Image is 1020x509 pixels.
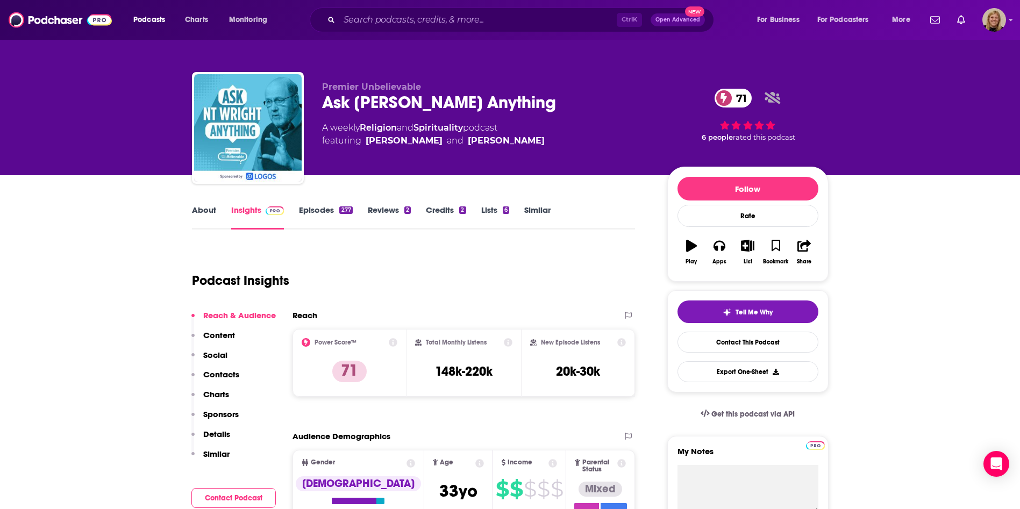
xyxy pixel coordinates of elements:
a: Religion [360,123,397,133]
button: Similar [191,449,230,469]
a: About [192,205,216,230]
span: Gender [311,459,335,466]
button: open menu [810,11,885,28]
span: 71 [725,89,752,107]
button: open menu [750,11,813,28]
a: Episodes277 [299,205,352,230]
button: tell me why sparkleTell Me Why [677,300,818,323]
div: 6 [503,206,509,214]
a: InsightsPodchaser Pro [231,205,284,230]
span: For Business [757,12,800,27]
span: Podcasts [133,12,165,27]
span: For Podcasters [817,12,869,27]
span: and [397,123,413,133]
div: Rate [677,205,818,227]
p: Reach & Audience [203,310,276,320]
h2: Total Monthly Listens [426,339,487,346]
div: Apps [712,259,726,265]
button: Contact Podcast [191,488,276,508]
img: Podchaser - Follow, Share and Rate Podcasts [9,10,112,30]
img: Podchaser Pro [266,206,284,215]
button: open menu [126,11,179,28]
a: Reviews2 [368,205,411,230]
div: A weekly podcast [322,121,545,147]
p: Charts [203,389,229,399]
img: Ask NT Wright Anything [194,74,302,182]
div: Mixed [579,482,622,497]
img: User Profile [982,8,1006,32]
div: 71 6 peoplerated this podcast [667,82,829,148]
div: Search podcasts, credits, & more... [320,8,724,32]
div: 277 [339,206,352,214]
a: Contact This Podcast [677,332,818,353]
a: Justin Brierley [366,134,443,147]
p: Similar [203,449,230,459]
button: Social [191,350,227,370]
div: 2 [404,206,411,214]
span: $ [524,481,536,498]
div: Bookmark [763,259,788,265]
span: $ [551,481,563,498]
a: Similar [524,205,551,230]
span: More [892,12,910,27]
span: Tell Me Why [736,308,773,317]
img: tell me why sparkle [723,308,731,317]
button: Contacts [191,369,239,389]
a: Pro website [806,440,825,450]
span: Logged in as avansolkema [982,8,1006,32]
a: 71 [715,89,752,107]
span: $ [510,481,523,498]
a: Lists6 [481,205,509,230]
button: Share [790,233,818,271]
p: Sponsors [203,409,239,419]
input: Search podcasts, credits, & more... [339,11,617,28]
span: Open Advanced [655,17,700,23]
label: My Notes [677,446,818,465]
p: Content [203,330,235,340]
button: List [733,233,761,271]
button: Apps [705,233,733,271]
span: 6 people [702,133,733,141]
span: Income [508,459,532,466]
a: Get this podcast via API [692,401,804,427]
h2: Power Score™ [315,339,356,346]
div: [DEMOGRAPHIC_DATA] [296,476,421,491]
p: Social [203,350,227,360]
span: $ [496,481,509,498]
a: Show notifications dropdown [953,11,969,29]
button: Details [191,429,230,449]
span: Ctrl K [617,13,642,27]
button: open menu [222,11,281,28]
div: 2 [459,206,466,214]
div: Share [797,259,811,265]
button: Content [191,330,235,350]
div: List [744,259,752,265]
span: 33 yo [439,481,477,501]
a: Spirituality [413,123,463,133]
button: Show profile menu [982,8,1006,32]
span: $ [537,481,550,498]
p: 71 [332,361,367,382]
a: N.T. Wright [468,134,545,147]
img: Podchaser Pro [806,441,825,450]
a: Show notifications dropdown [926,11,944,29]
a: Charts [178,11,215,28]
span: Age [440,459,453,466]
span: Get this podcast via API [711,410,795,419]
button: Reach & Audience [191,310,276,330]
span: Charts [185,12,208,27]
div: Open Intercom Messenger [983,451,1009,477]
h2: Reach [293,310,317,320]
button: Follow [677,177,818,200]
span: rated this podcast [733,133,795,141]
div: Play [686,259,697,265]
h2: New Episode Listens [541,339,600,346]
button: Open AdvancedNew [651,13,705,26]
p: Details [203,429,230,439]
span: and [447,134,463,147]
button: Export One-Sheet [677,361,818,382]
button: open menu [885,11,924,28]
h1: Podcast Insights [192,273,289,289]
